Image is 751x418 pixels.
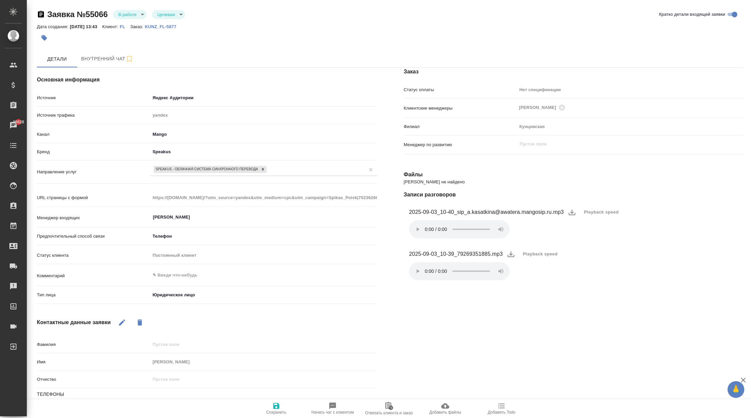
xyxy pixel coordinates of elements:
span: Кратко детали входящей заявки [659,11,725,18]
button: Сохранить [248,399,304,418]
button: Playback [519,247,562,261]
div: В работе [152,10,185,19]
span: Отвязать клиента и заказ [365,411,413,415]
input: Пустое поле [150,357,377,367]
p: Направление услуг [37,169,150,175]
p: Отчество [37,376,150,383]
span: Playback speed [523,251,558,257]
button: Удалить [132,314,148,331]
p: Дата создания: [37,24,70,29]
h4: Контактные данные заявки [37,318,111,326]
p: Филиал [404,123,517,130]
p: Статус оплаты [404,86,517,93]
a: FL [120,23,130,29]
span: 🙏 [730,382,742,397]
button: Целевая [155,12,177,17]
span: Детали [41,55,73,63]
p: Заказ: [130,24,145,29]
a: 46626 [2,117,25,134]
div: Mango [150,129,377,140]
input: Пустое поле [150,374,377,384]
svg: Подписаться [125,55,133,63]
figcaption: 2025-09-03_10-39_79269351885.mp3 [409,250,503,258]
p: Имя [37,359,150,365]
p: Источник [37,95,150,101]
button: Добавить файлы [417,399,473,418]
div: Speakus [150,146,377,158]
button: Начать чат с клиентом [304,399,361,418]
h4: Заказ [404,68,744,76]
span: Добавить файлы [429,410,461,415]
button: Добавить Todo [473,399,530,418]
div: Постоянный клиент [150,250,377,261]
p: [DATE] 13:43 [70,24,102,29]
a: Заявка №55066 [47,10,108,19]
p: URL страницы с формой [37,194,150,201]
audio: Ваш браузер не поддерживает элемент . [409,262,510,280]
p: Тип лица [37,292,150,298]
button: Редактировать [114,314,130,331]
p: Клиент: [102,24,120,29]
p: Бренд [37,148,150,155]
p: Менеджер входящих [37,215,150,221]
h4: Основная информация [37,76,377,84]
h4: Файлы [404,171,744,179]
input: Пустое поле [150,110,377,120]
div: В работе [113,10,147,19]
span: Добавить Todo [488,410,515,415]
a: KUNZ_FL-5877 [145,23,181,29]
div: Телефон [150,231,377,242]
span: Сохранить [266,410,286,415]
button: Добавить тэг [37,31,52,45]
button: 🙏 [728,381,744,398]
p: [PERSON_NAME] не найдено [404,179,744,185]
button: download [503,246,519,262]
p: Источник трафика [37,112,150,119]
p: Статус клиента [37,252,150,259]
figcaption: 2025-09-03_10-40_sip_a.kasatkina@awatera.mangosip.ru.mp3 [409,208,564,216]
p: Канал [37,131,150,138]
div: Юридическое лицо [150,289,301,301]
span: Начать чат с клиентом [311,410,354,415]
div: SpeakUs - облачная система синхронного перевода [154,166,259,173]
p: KUNZ_FL-5877 [145,24,181,29]
span: Playback speed [584,209,619,216]
button: download [564,204,580,220]
span: 46626 [9,119,28,125]
div: Нет спецификации [517,84,744,96]
h4: Записи разговоров [404,191,744,199]
button: В работе [116,12,138,17]
div: Яндекс Аудитории [150,92,377,104]
audio: Ваш браузер не поддерживает элемент . [409,220,510,238]
button: Playback [580,205,623,220]
p: Фамилия [37,341,150,348]
input: Пустое поле [150,193,377,202]
button: Отвязать клиента и заказ [361,399,417,418]
p: Предпочтительный способ связи [37,233,150,240]
input: Пустое поле [519,140,728,148]
p: FL [120,24,130,29]
button: Скопировать ссылку [37,10,45,18]
p: Менеджер по развитию [404,141,517,148]
button: Open [373,217,374,218]
div: Кунцевская [517,121,744,132]
span: Внутренний чат [81,55,133,63]
h6: Телефоны [37,391,377,398]
p: Клиентские менеджеры [404,105,517,112]
p: Комментарий [37,273,150,279]
input: Пустое поле [150,340,377,349]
